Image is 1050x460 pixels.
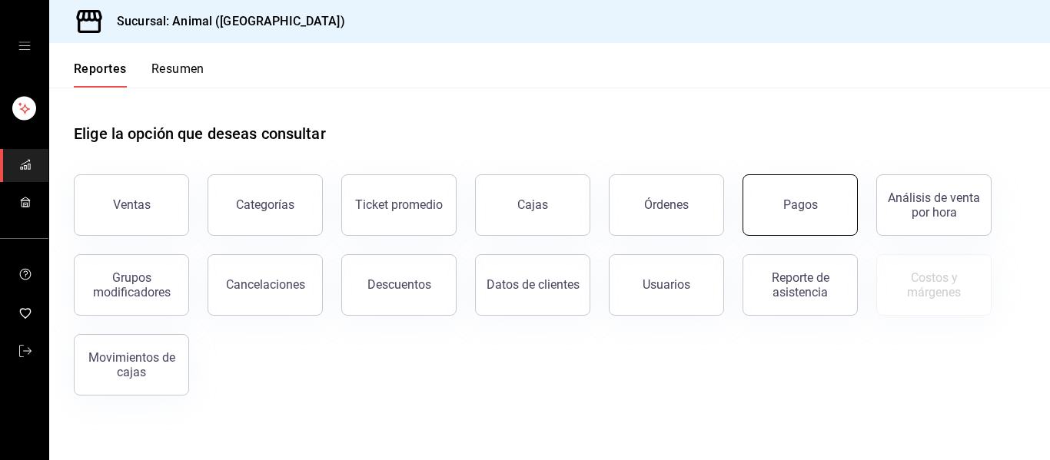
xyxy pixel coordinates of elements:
[84,270,179,299] div: Grupos modificadores
[609,174,724,236] button: Órdenes
[74,334,189,395] button: Movimientos de cajas
[753,270,848,299] div: Reporte de asistencia
[517,196,549,214] div: Cajas
[18,40,31,52] button: open drawer
[74,61,127,88] button: Reportes
[475,174,590,236] a: Cajas
[876,174,992,236] button: Análisis de venta por hora
[367,277,431,292] div: Descuentos
[105,12,345,31] h3: Sucursal: Animal ([GEOGRAPHIC_DATA])
[341,254,457,316] button: Descuentos
[355,197,443,212] div: Ticket promedio
[886,190,982,220] div: Análisis de venta por hora
[151,61,204,88] button: Resumen
[84,350,179,379] div: Movimientos de cajas
[876,254,992,316] button: Contrata inventarios para ver este reporte
[208,174,323,236] button: Categorías
[341,174,457,236] button: Ticket promedio
[74,61,204,88] div: navigation tabs
[74,174,189,236] button: Ventas
[475,254,590,316] button: Datos de clientes
[226,277,305,292] div: Cancelaciones
[609,254,724,316] button: Usuarios
[74,122,326,145] h1: Elige la opción que deseas consultar
[113,197,151,212] div: Ventas
[236,197,294,212] div: Categorías
[886,270,982,299] div: Costos y márgenes
[487,277,580,292] div: Datos de clientes
[783,197,818,212] div: Pagos
[644,197,689,212] div: Órdenes
[643,277,690,292] div: Usuarios
[74,254,189,316] button: Grupos modificadores
[743,254,858,316] button: Reporte de asistencia
[743,174,858,236] button: Pagos
[208,254,323,316] button: Cancelaciones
